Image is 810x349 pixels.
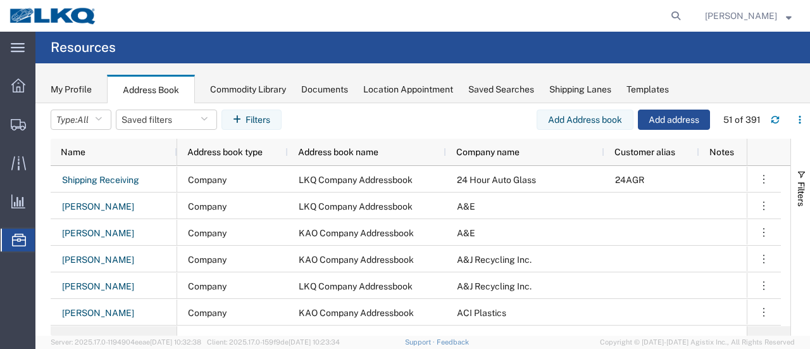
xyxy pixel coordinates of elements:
[723,113,761,127] div: 51 of 391
[704,8,792,23] button: [PERSON_NAME]
[188,175,227,185] span: Company
[51,83,92,96] div: My Profile
[188,281,227,291] span: Company
[537,110,633,130] button: Add Address book
[61,170,140,191] a: Shipping Receiving
[468,83,534,96] div: Saved Searches
[298,147,378,157] span: Address book name
[188,228,227,238] span: Company
[299,175,413,185] span: LKQ Company Addressbook
[299,308,414,318] span: KAO Company Addressbook
[457,175,536,185] span: 24 Hour Auto Glass
[61,277,135,297] a: [PERSON_NAME]
[709,147,734,157] span: Notes
[289,338,340,346] span: [DATE] 10:23:34
[457,201,475,212] span: A&E
[107,75,195,104] div: Address Book
[363,83,453,96] div: Location Appointment
[796,182,806,206] span: Filters
[77,115,89,125] span: All
[299,281,413,291] span: LKQ Company Addressbook
[150,338,201,346] span: [DATE] 10:32:38
[187,147,263,157] span: Address book type
[705,9,777,23] span: Jason Voyles
[301,83,348,96] div: Documents
[600,337,795,348] span: Copyright © [DATE]-[DATE] Agistix Inc., All Rights Reserved
[188,308,227,318] span: Company
[51,32,116,63] h4: Resources
[207,338,340,346] span: Client: 2025.17.0-159f9de
[188,201,227,212] span: Company
[61,197,135,217] a: [PERSON_NAME]
[626,83,669,96] div: Templates
[61,224,135,244] a: [PERSON_NAME]
[116,110,217,130] button: Saved filters
[549,83,611,96] div: Shipping Lanes
[405,338,437,346] a: Support
[437,338,469,346] a: Feedback
[456,147,520,157] span: Company name
[9,6,97,25] img: logo
[61,250,135,270] a: [PERSON_NAME]
[299,228,414,238] span: KAO Company Addressbook
[51,110,111,130] button: Type:All
[614,147,675,157] span: Customer alias
[615,175,644,185] span: 24AGR
[457,255,532,265] span: A&J Recycling Inc.
[210,83,286,96] div: Commodity Library
[188,255,227,265] span: Company
[61,147,85,157] span: Name
[221,110,282,130] button: Filters
[457,228,475,238] span: A&E
[299,255,414,265] span: KAO Company Addressbook
[61,303,135,324] a: [PERSON_NAME]
[457,281,532,291] span: A&J Recycling Inc.
[299,201,413,212] span: LKQ Company Addressbook
[51,338,201,346] span: Server: 2025.17.0-1194904eeae
[457,308,506,318] span: ACI Plastics
[638,110,710,130] button: Add address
